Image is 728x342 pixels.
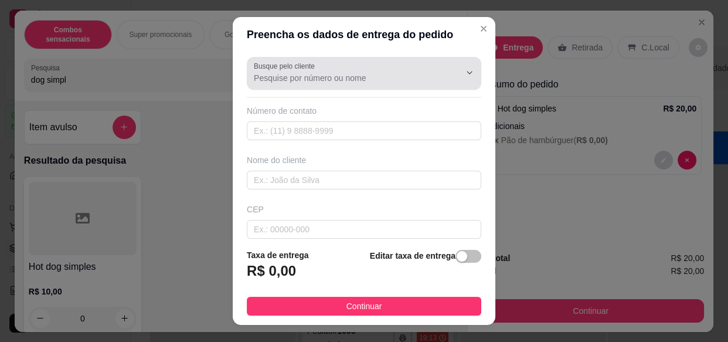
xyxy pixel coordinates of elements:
input: Ex.: 00000-000 [247,220,481,239]
button: Show suggestions [460,63,479,82]
div: Nome do cliente [247,154,481,166]
button: Continuar [247,297,481,316]
button: Close [474,19,493,38]
strong: Editar taxa de entrega [370,251,455,260]
strong: Taxa de entrega [247,250,309,260]
input: Ex.: (11) 9 8888-9999 [247,121,481,140]
span: Continuar [346,300,382,313]
h3: R$ 0,00 [247,262,296,280]
label: Busque pelo cliente [254,61,319,71]
div: CEP [247,204,481,215]
input: Ex.: João da Silva [247,171,481,189]
header: Preencha os dados de entrega do pedido [233,17,495,52]
div: Número de contato [247,105,481,117]
input: Busque pelo cliente [254,72,441,84]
